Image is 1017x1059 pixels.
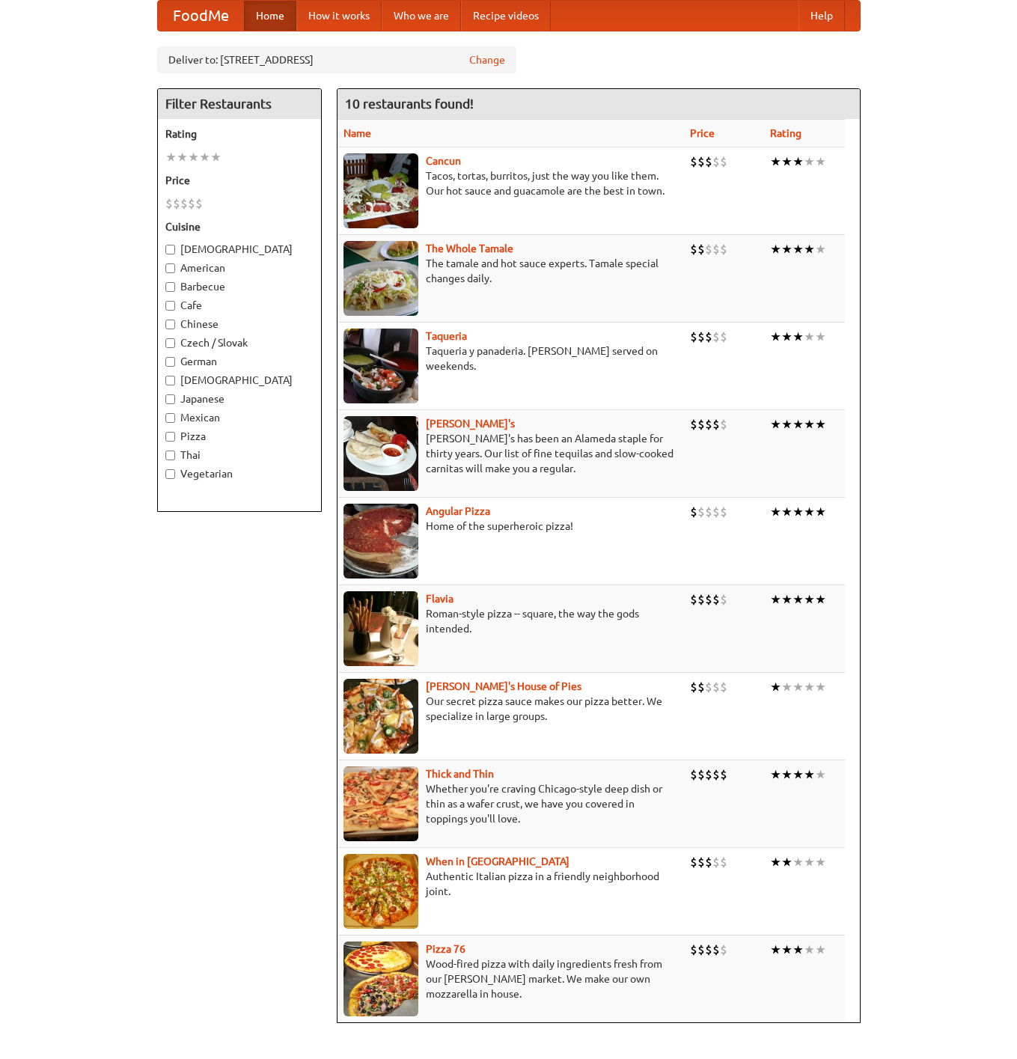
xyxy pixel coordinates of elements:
input: German [165,357,175,367]
li: $ [690,679,697,695]
h4: Filter Restaurants [158,89,321,119]
p: Roman-style pizza -- square, the way the gods intended. [343,606,679,636]
a: Help [798,1,845,31]
li: $ [712,329,720,345]
li: $ [690,329,697,345]
a: Taqueria [426,330,467,342]
a: Cancun [426,155,461,167]
p: [PERSON_NAME]'s has been an Alameda staple for thirty years. Our list of fine tequilas and slow-c... [343,431,679,476]
li: ★ [770,941,781,958]
li: $ [690,941,697,958]
a: Angular Pizza [426,505,490,517]
li: ★ [804,329,815,345]
li: ★ [792,941,804,958]
li: ★ [781,241,792,257]
li: $ [690,766,697,783]
li: $ [720,854,727,870]
li: $ [712,941,720,958]
input: Thai [165,451,175,460]
li: ★ [781,153,792,170]
li: ★ [804,153,815,170]
img: flavia.jpg [343,591,418,666]
input: [DEMOGRAPHIC_DATA] [165,376,175,385]
li: ★ [781,679,792,695]
a: When in [GEOGRAPHIC_DATA] [426,855,569,867]
div: Deliver to: [STREET_ADDRESS] [157,46,516,73]
img: thick.jpg [343,766,418,841]
a: Rating [770,127,801,139]
p: Taqueria y panaderia. [PERSON_NAME] served on weekends. [343,344,679,373]
label: Thai [165,448,314,463]
li: ★ [815,854,826,870]
li: ★ [781,591,792,608]
li: $ [720,766,727,783]
li: $ [173,195,180,212]
li: $ [697,329,705,345]
li: $ [690,591,697,608]
p: Tacos, tortas, burritos, just the way you like them. Our hot sauce and guacamole are the best in ... [343,168,679,198]
li: ★ [792,504,804,520]
li: ★ [815,329,826,345]
li: ★ [770,329,781,345]
li: ★ [199,149,210,165]
input: [DEMOGRAPHIC_DATA] [165,245,175,254]
li: $ [705,679,712,695]
label: Chinese [165,317,314,332]
a: Thick and Thin [426,768,494,780]
li: $ [697,941,705,958]
img: wholetamale.jpg [343,241,418,316]
li: $ [188,195,195,212]
li: $ [697,416,705,433]
li: $ [712,504,720,520]
li: ★ [804,766,815,783]
b: [PERSON_NAME]'s [426,418,515,430]
a: Name [343,127,371,139]
p: The tamale and hot sauce experts. Tamale special changes daily. [343,256,679,286]
input: American [165,263,175,273]
label: German [165,354,314,369]
li: $ [705,153,712,170]
li: ★ [804,941,815,958]
li: $ [705,416,712,433]
li: $ [720,329,727,345]
a: How it works [296,1,382,31]
img: taqueria.jpg [343,329,418,403]
a: Recipe videos [461,1,551,31]
label: Japanese [165,391,314,406]
li: $ [705,854,712,870]
li: ★ [804,504,815,520]
li: ★ [770,766,781,783]
li: ★ [781,504,792,520]
li: $ [720,153,727,170]
li: $ [705,941,712,958]
a: Change [469,52,505,67]
label: [DEMOGRAPHIC_DATA] [165,242,314,257]
a: Flavia [426,593,453,605]
li: ★ [804,591,815,608]
li: $ [705,504,712,520]
li: $ [712,241,720,257]
ng-pluralize: 10 restaurants found! [345,97,474,111]
li: $ [697,241,705,257]
li: ★ [815,153,826,170]
label: Barbecue [165,279,314,294]
li: ★ [770,153,781,170]
li: $ [180,195,188,212]
li: $ [697,591,705,608]
li: $ [712,416,720,433]
input: Vegetarian [165,469,175,479]
li: $ [697,766,705,783]
a: [PERSON_NAME]'s House of Pies [426,680,581,692]
li: ★ [804,854,815,870]
label: Vegetarian [165,466,314,481]
li: ★ [815,766,826,783]
img: luigis.jpg [343,679,418,754]
input: Cafe [165,301,175,311]
li: ★ [770,504,781,520]
li: $ [697,153,705,170]
input: Chinese [165,320,175,329]
li: $ [712,153,720,170]
li: ★ [792,591,804,608]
